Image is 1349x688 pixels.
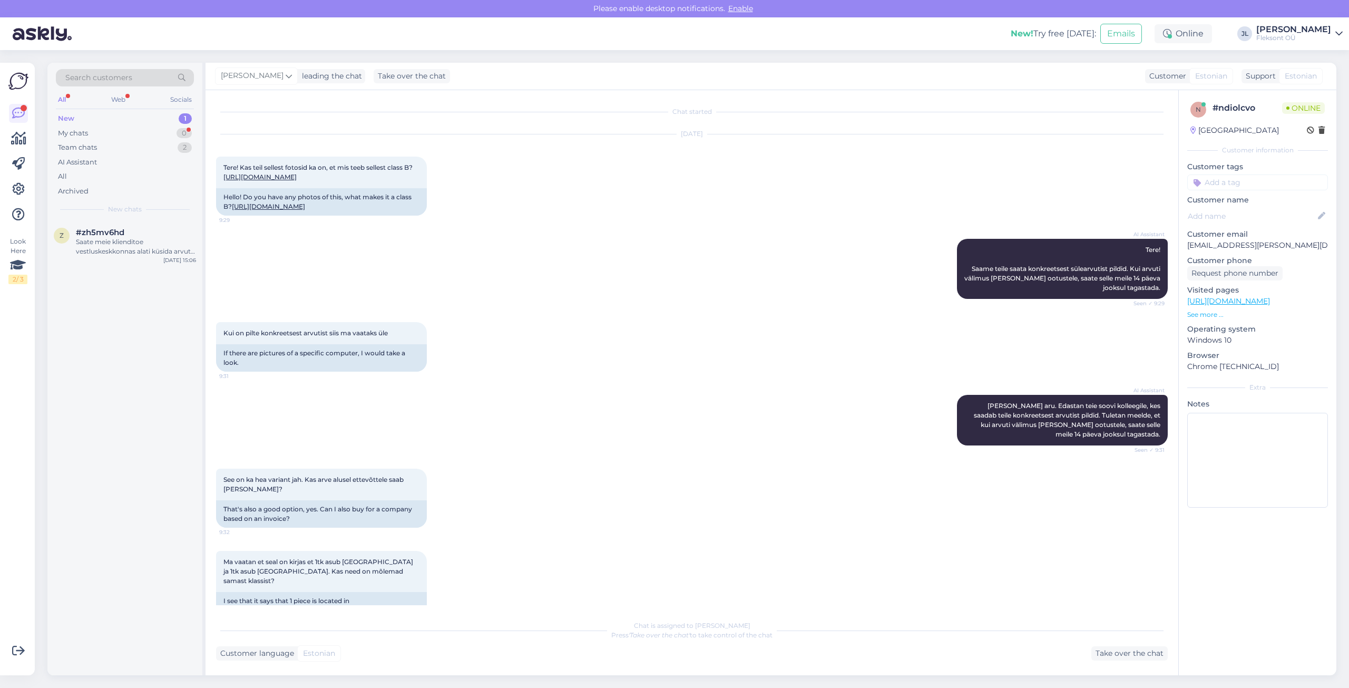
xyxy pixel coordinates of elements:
div: Web [109,93,128,106]
span: Estonian [1285,71,1317,82]
span: Online [1282,102,1325,114]
span: Search customers [65,72,132,83]
div: 0 [177,128,192,139]
span: Estonian [303,648,335,659]
p: Windows 10 [1187,335,1328,346]
img: Askly Logo [8,71,28,91]
div: # ndiolcvo [1213,102,1282,114]
span: n [1196,105,1201,113]
input: Add a tag [1187,175,1328,190]
span: See on ka hea variant jah. Kas arve alusel ettevõttele saab [PERSON_NAME]? [223,476,405,493]
p: Customer phone [1187,255,1328,266]
div: [PERSON_NAME] [1256,25,1331,34]
a: [URL][DOMAIN_NAME] [223,173,297,181]
div: Take over the chat [1091,646,1168,661]
span: Chat is assigned to [PERSON_NAME] [634,622,750,629]
span: 9:31 [219,372,259,380]
div: Customer language [216,648,294,659]
div: Customer [1145,71,1186,82]
div: Socials [168,93,194,106]
div: My chats [58,128,88,139]
div: Team chats [58,142,97,153]
p: [EMAIL_ADDRESS][PERSON_NAME][DOMAIN_NAME] [1187,240,1328,251]
div: 2 [178,142,192,153]
span: 9:29 [219,216,259,224]
div: Look Here [8,237,27,284]
b: New! [1011,28,1033,38]
p: Browser [1187,350,1328,361]
button: Emails [1100,24,1142,44]
p: Chrome [TECHNICAL_ID] [1187,361,1328,372]
div: AI Assistant [58,157,97,168]
div: Chat started [216,107,1168,117]
p: Customer name [1187,195,1328,206]
div: [DATE] [216,129,1168,139]
i: 'Take over the chat' [629,631,690,639]
a: [PERSON_NAME]Fleksont OÜ [1256,25,1343,42]
div: Request phone number [1187,266,1283,280]
span: Tere! Kas teil sellest fotosid ka on, et mis teeb sellest class B? [223,163,413,181]
div: Support [1242,71,1276,82]
div: Take over the chat [374,69,450,83]
span: AI Assistant [1125,230,1165,238]
span: AI Assistant [1125,386,1165,394]
span: #zh5mv6hd [76,228,124,237]
span: 9:32 [219,528,259,536]
span: z [60,231,64,239]
div: Saate meie klienditoe vestluskeskkonnas alati küsida arvuti päris pilte. [76,237,196,256]
p: Customer email [1187,229,1328,240]
div: I see that it says that 1 piece is located in [GEOGRAPHIC_DATA] and 1 piece is located in [GEOGRA... [216,592,427,629]
div: Fleksont OÜ [1256,34,1331,42]
p: Visited pages [1187,285,1328,296]
span: [PERSON_NAME] [221,70,284,82]
input: Add name [1188,210,1316,222]
div: Customer information [1187,146,1328,155]
div: Hello! Do you have any photos of this, what makes it a class B? [216,188,427,216]
span: [PERSON_NAME] aru. Edastan teie soovi kolleegile, kes saadab teile konkreetsest arvutist pildid. ... [974,402,1162,438]
span: Tere! Saame teile saata konkreetsest sülearvutist pildid. Kui arvuti välimus [PERSON_NAME] ootust... [964,246,1162,292]
div: JL [1237,26,1252,41]
span: Seen ✓ 9:31 [1125,446,1165,454]
p: Notes [1187,399,1328,410]
p: Customer tags [1187,161,1328,172]
div: leading the chat [298,71,362,82]
div: Archived [58,186,89,197]
div: All [58,171,67,182]
div: [DATE] 15:06 [163,256,196,264]
div: New [58,113,74,124]
p: See more ... [1187,310,1328,319]
div: Online [1155,24,1212,43]
a: [URL][DOMAIN_NAME] [1187,296,1270,306]
span: Kui on pilte konkreetsest arvutist siis ma vaataks üle [223,329,388,337]
span: Press to take control of the chat [611,631,773,639]
span: Ma vaatan et seal on kirjas et 1tk asub [GEOGRAPHIC_DATA] ja 1tk asub [GEOGRAPHIC_DATA]. Kas need... [223,558,415,585]
p: Operating system [1187,324,1328,335]
div: Extra [1187,383,1328,392]
div: 1 [179,113,192,124]
div: All [56,93,68,106]
span: Seen ✓ 9:29 [1125,299,1165,307]
div: 2 / 3 [8,275,27,284]
span: Estonian [1195,71,1227,82]
span: New chats [108,205,142,214]
span: Enable [725,4,756,13]
div: Try free [DATE]: [1011,27,1096,40]
div: [GEOGRAPHIC_DATA] [1190,125,1279,136]
div: That's also a good option, yes. Can I also buy for a company based on an invoice? [216,500,427,528]
a: [URL][DOMAIN_NAME] [232,202,305,210]
div: If there are pictures of a specific computer, I would take a look. [216,344,427,372]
